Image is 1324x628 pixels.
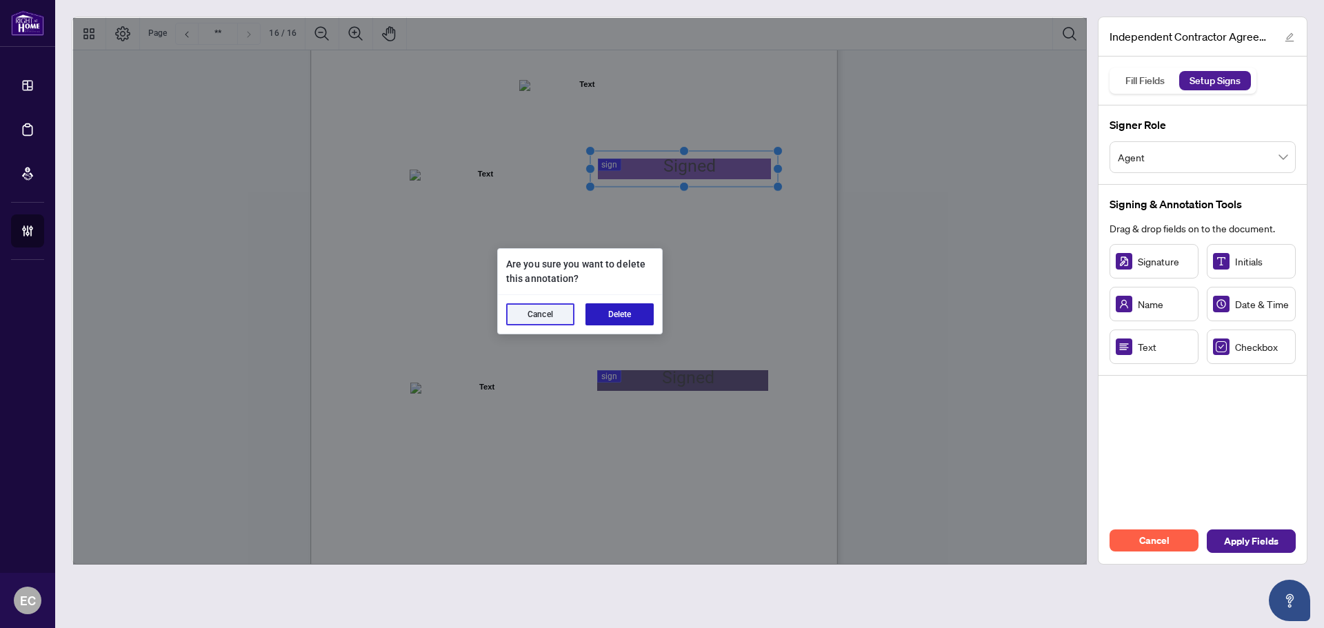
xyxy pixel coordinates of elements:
[1118,144,1287,170] span: Agent
[1138,339,1192,354] span: Text
[1110,117,1296,133] h4: Signer Role
[1285,32,1294,42] span: edit
[1110,221,1296,236] article: Drag & drop fields on to the document.
[1269,580,1310,621] button: Open asap
[1235,296,1290,312] span: Date & Time
[1182,71,1248,90] div: Setup Signs
[1110,28,1275,45] span: Independent Contractor Agreement - ICA.pdf
[1224,530,1278,552] span: Apply Fields
[1110,68,1256,94] div: segmented control
[1138,254,1192,269] span: Signature
[1235,339,1290,354] span: Checkbox
[1139,529,1170,551] span: Cancel
[1235,254,1290,269] span: Initials
[20,591,36,610] span: EC
[1118,71,1172,90] div: Fill Fields
[11,10,44,36] img: logo
[1138,296,1192,312] span: Name
[1110,196,1296,212] h4: Signing & Annotation Tools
